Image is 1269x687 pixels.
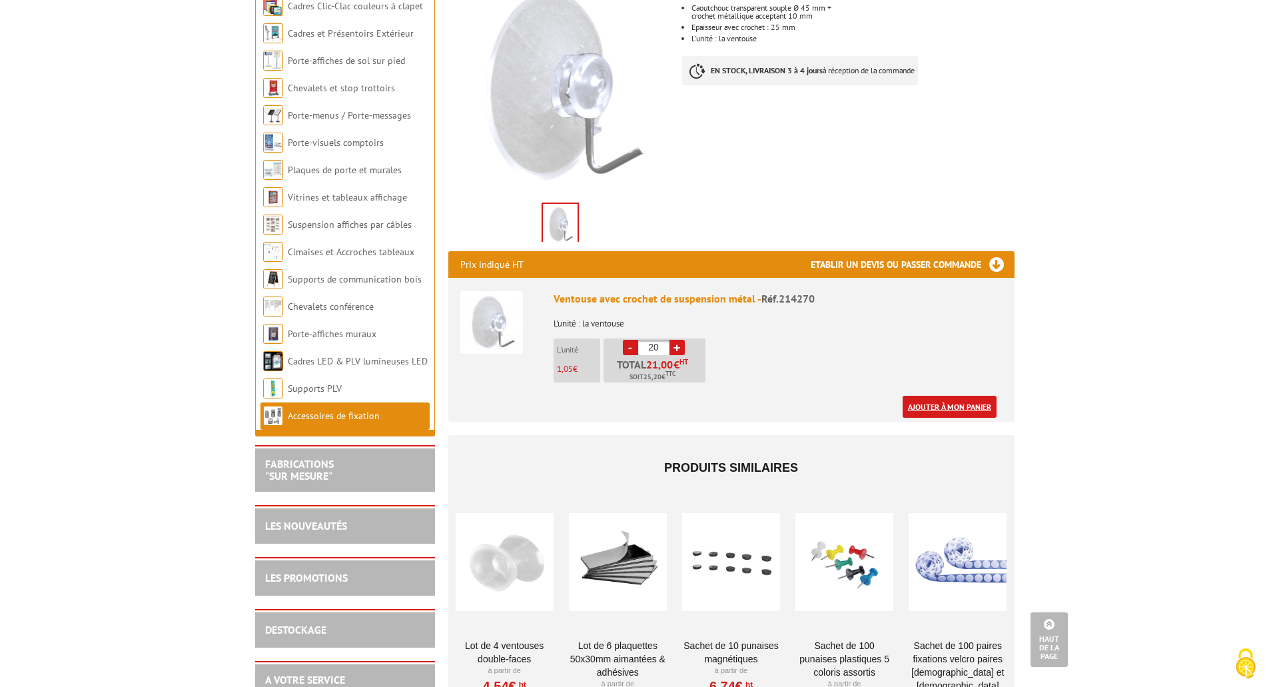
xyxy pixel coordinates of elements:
a: Porte-affiches muraux [288,328,376,340]
a: Chevalets et stop trottoirs [288,82,395,94]
img: Vitrines et tableaux affichage [263,187,283,207]
img: Suspension affiches par câbles [263,215,283,235]
img: Supports de communication bois [263,269,283,289]
a: Sachet de 100 punaises plastiques 5 coloris assortis [795,639,893,679]
img: Chevalets et stop trottoirs [263,78,283,98]
img: Cadres LED & PLV lumineuses LED [263,351,283,371]
a: Vitrines et tableaux affichage [288,191,407,203]
a: LES NOUVEAUTÉS [265,519,347,532]
a: Cimaises et Accroches tableaux [288,246,414,258]
a: FABRICATIONS"Sur Mesure" [265,457,334,482]
a: Porte-affiches de sol sur pied [288,55,405,67]
a: + [669,340,685,355]
strong: EN STOCK, LIVRAISON 3 à 4 jours [711,65,823,75]
p: à réception de la commande [682,56,918,85]
img: Cadres et Présentoirs Extérieur [263,23,283,43]
p: L'unité : la ventouse [554,310,1003,329]
a: - [623,340,638,355]
a: Cadres LED & PLV lumineuses LED [288,355,428,367]
p: € [557,364,600,374]
img: Plaques de porte et murales [263,160,283,180]
a: Sachet de 10 punaises magnétiques [682,639,780,666]
a: Chevalets conférence [288,301,374,313]
img: Cimaises et Accroches tableaux [263,242,283,262]
h3: Etablir un devis ou passer commande [811,251,1015,278]
img: Ventouse avec crochet de suspension métal [460,291,523,354]
span: € [673,359,679,370]
li: L'unité : la ventouse [691,35,1014,43]
span: Réf.214270 [761,292,815,305]
img: accessoires_214270.jpg [543,204,578,245]
a: Lot de 6 plaquettes 50X30mm aimantées & adhésives [569,639,667,679]
img: Porte-visuels comptoirs [263,133,283,153]
a: Porte-visuels comptoirs [288,137,384,149]
span: 21,00 [646,359,673,370]
a: Porte-menus / Porte-messages [288,109,411,121]
h2: A votre service [265,674,425,686]
span: Soit € [630,372,675,382]
img: Accessoires de fixation [263,406,283,426]
img: Chevalets conférence [263,297,283,317]
button: Cookies (fenêtre modale) [1222,642,1269,687]
li: Caoutchouc transparent souple Ø 45 mm + crochet métallique acceptant 10 mm [691,4,1014,20]
img: Porte-menus / Porte-messages [263,105,283,125]
span: Produits similaires [664,461,798,474]
p: Total [607,359,705,382]
li: Epaisseur avec crochet : 25 mm [691,23,1014,31]
div: Ventouse avec crochet de suspension métal - [554,291,1003,307]
a: DESTOCKAGE [265,623,326,636]
img: Cookies (fenêtre modale) [1229,647,1262,680]
sup: TTC [665,370,675,377]
span: 25,20 [643,372,661,382]
a: Suspension affiches par câbles [288,219,412,231]
a: LES PROMOTIONS [265,571,348,584]
img: Porte-affiches muraux [263,324,283,344]
sup: HT [679,357,688,366]
a: Lot de 4 ventouses double-faces [456,639,554,666]
a: Cadres et Présentoirs Extérieur [288,27,414,39]
img: Supports PLV [263,378,283,398]
a: Supports de communication bois [288,273,422,285]
a: Plaques de porte et murales [288,164,402,176]
img: Porte-affiches de sol sur pied [263,51,283,71]
a: Haut de la page [1031,612,1068,667]
p: L'unité [557,345,600,354]
a: Supports PLV [288,382,342,394]
p: À partir de [456,666,554,676]
a: Accessoires de fixation [288,410,380,422]
span: 1,05 [557,363,573,374]
p: Prix indiqué HT [460,251,524,278]
p: À partir de [682,666,780,676]
a: Ajouter à mon panier [903,396,997,418]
